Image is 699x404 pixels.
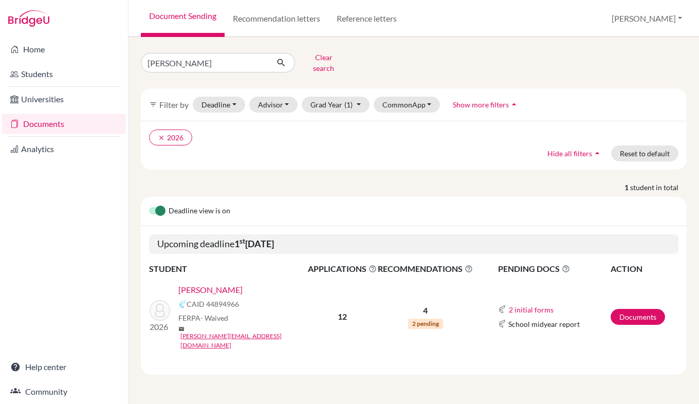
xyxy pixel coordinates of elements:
[178,313,228,323] span: FERPA
[234,238,274,249] b: 1 [DATE]
[149,130,192,145] button: clear2026
[149,100,157,108] i: filter_list
[374,97,440,113] button: CommonApp
[308,263,377,275] span: APPLICATIONS
[302,97,370,113] button: Grad Year(1)
[444,97,528,113] button: Show more filtersarrow_drop_up
[2,89,126,109] a: Universities
[611,309,665,325] a: Documents
[378,304,473,317] p: 4
[295,49,352,76] button: Clear search
[8,10,49,27] img: Bridge-U
[240,237,245,245] sup: st
[159,100,189,109] span: Filter by
[187,299,239,309] span: CAID 44894966
[344,100,353,109] span: (1)
[158,134,165,141] i: clear
[2,139,126,159] a: Analytics
[249,97,298,113] button: Advisor
[2,114,126,134] a: Documents
[141,53,268,72] input: Find student by name...
[508,304,554,316] button: 2 initial forms
[509,99,519,109] i: arrow_drop_up
[611,145,678,161] button: Reset to default
[630,182,687,193] span: student in total
[624,182,630,193] strong: 1
[2,381,126,402] a: Community
[610,262,678,276] th: ACTION
[408,319,443,329] span: 2 pending
[539,145,611,161] button: Hide all filtersarrow_drop_up
[592,148,602,158] i: arrow_drop_up
[200,314,228,322] span: - Waived
[2,357,126,377] a: Help center
[547,149,592,158] span: Hide all filters
[378,263,473,275] span: RECOMMENDATIONS
[178,284,243,296] a: [PERSON_NAME]
[2,64,126,84] a: Students
[453,100,509,109] span: Show more filters
[178,300,187,308] img: Common App logo
[149,262,307,276] th: STUDENT
[178,326,185,332] span: mail
[338,311,347,321] b: 12
[498,320,506,328] img: Common App logo
[2,39,126,60] a: Home
[149,234,678,254] h5: Upcoming deadline
[607,9,687,28] button: [PERSON_NAME]
[180,332,315,350] a: [PERSON_NAME][EMAIL_ADDRESS][DOMAIN_NAME]
[169,205,230,217] span: Deadline view is on
[498,263,610,275] span: PENDING DOCS
[508,319,580,329] span: School midyear report
[498,305,506,314] img: Common App logo
[193,97,245,113] button: Deadline
[150,300,170,321] img: Andrade, Gabriel
[150,321,170,333] p: 2026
